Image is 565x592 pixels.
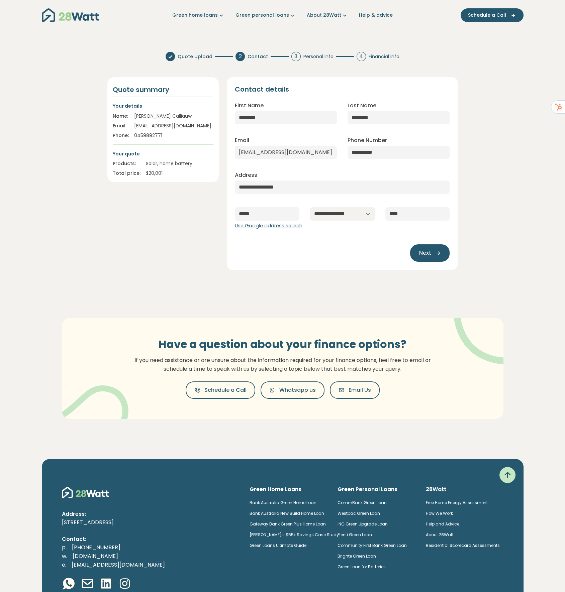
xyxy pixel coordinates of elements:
[426,486,503,493] h6: 28Watt
[426,500,488,505] a: Free Home Energy Assessment
[250,486,327,493] h6: Green Home Loans
[250,500,316,505] a: Bank Australia Green Home Loan
[235,222,302,230] button: Use Google address search
[178,53,212,60] span: Quote Upload
[186,381,255,399] button: Schedule a Call
[426,510,453,516] a: How We Work
[134,122,213,129] div: [EMAIL_ADDRESS][DOMAIN_NAME]
[461,8,524,22] button: Schedule a Call
[62,544,67,551] span: p.
[134,132,213,139] div: 0459892771
[348,102,376,110] label: Last Name
[62,510,239,518] p: Address:
[338,543,407,548] a: Community First Bank Green Loan
[250,521,326,527] a: Gateway Bank Green Plus Home Loan
[349,386,371,394] span: Email Us
[42,8,99,22] img: 28Watt
[62,552,67,560] span: w.
[99,577,113,592] a: Linkedin
[235,102,264,110] label: First Name
[410,244,450,262] button: Next
[291,52,301,61] div: 3
[248,53,268,60] span: Contact
[303,53,334,60] span: Personal Info
[66,561,170,569] a: [EMAIL_ADDRESS][DOMAIN_NAME]
[130,338,435,351] h3: Have a question about your finance options?
[62,486,109,499] img: 28Watt
[113,160,140,167] div: Products:
[369,53,399,60] span: Financial Info
[62,577,75,592] a: Whatsapp
[134,113,213,120] div: [PERSON_NAME] Calliauw
[42,7,524,24] nav: Main navigation
[426,532,454,538] a: About 28Watt
[146,160,213,167] div: Solar, home battery
[338,510,380,516] a: Westpac Green Loan
[113,150,213,157] p: Your quote
[250,532,339,538] a: [PERSON_NAME]'s $55k Savings Case Study
[436,300,524,365] img: vector
[357,52,366,61] div: 4
[532,560,565,592] iframe: Chat Widget
[250,510,324,516] a: Bank Australia New Build Home Loan
[419,249,431,257] span: Next
[57,368,128,435] img: vector
[338,553,376,559] a: Brighte Green Loan
[67,544,126,551] a: [PHONE_NUMBER]
[235,136,249,144] label: Email
[236,52,245,61] div: 2
[468,12,506,19] span: Schedule a Call
[113,102,213,110] p: Your details
[113,122,129,129] div: Email:
[204,386,247,394] span: Schedule a Call
[130,356,435,373] p: If you need assistance or are unsure about the information required for your finance options, fee...
[338,532,372,538] a: Plenti Green Loan
[81,577,94,592] a: Email
[113,85,213,94] h4: Quote summary
[338,521,388,527] a: ING Green Upgrade Loan
[338,564,386,570] a: Green Loan for Batteries
[62,535,239,544] p: Contact:
[113,132,129,139] div: Phone:
[348,136,387,144] label: Phone Number
[113,170,140,177] div: Total price:
[279,386,316,394] span: Whatsapp us
[307,12,348,19] a: About 28Watt
[118,577,131,592] a: Instagram
[426,543,500,548] a: Residential Scorecard Assessments
[62,518,239,527] p: [STREET_ADDRESS]
[330,381,380,399] button: Email Us
[235,146,337,159] input: Enter email
[146,170,213,177] div: $ 20,001
[236,12,296,19] a: Green personal loans
[235,171,257,179] label: Address
[172,12,225,19] a: Green home loans
[113,113,129,120] div: Name:
[235,85,289,93] h2: Contact details
[261,381,324,399] button: Whatsapp us
[338,500,387,505] a: CommBank Green Loan
[250,543,306,548] a: Green Loans Ultimate Guide
[67,552,123,560] a: [DOMAIN_NAME]
[426,521,459,527] a: Help and Advice
[62,561,66,569] span: e.
[338,486,415,493] h6: Green Personal Loans
[359,12,393,19] a: Help & advice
